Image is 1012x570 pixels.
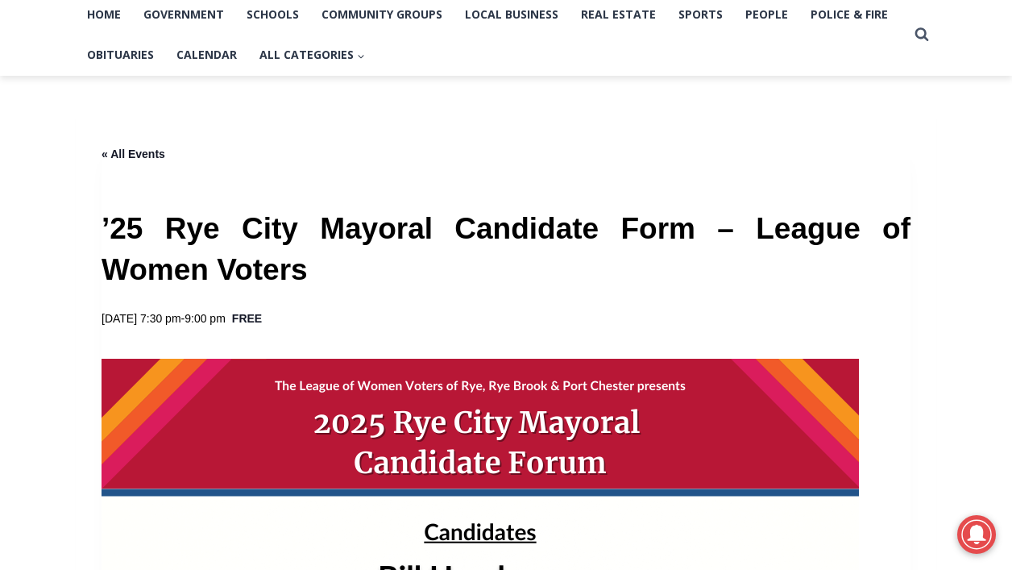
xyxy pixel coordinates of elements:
[102,310,226,328] h2: -
[388,156,781,201] a: Intern @ [DOMAIN_NAME]
[248,35,376,75] button: Child menu of All Categories
[102,208,910,290] h1: ’25 Rye City Mayoral Candidate Form – League of Women Voters
[232,310,262,328] span: Free
[102,148,165,160] a: « All Events
[907,20,936,49] button: View Search Form
[165,35,248,75] a: Calendar
[76,35,165,75] a: Obituaries
[407,1,761,156] div: "[PERSON_NAME] and I covered the [DATE] Parade, which was a really eye opening experience as I ha...
[102,312,181,325] span: [DATE] 7:30 pm
[185,312,226,325] span: 9:00 pm
[421,160,747,197] span: Intern @ [DOMAIN_NAME]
